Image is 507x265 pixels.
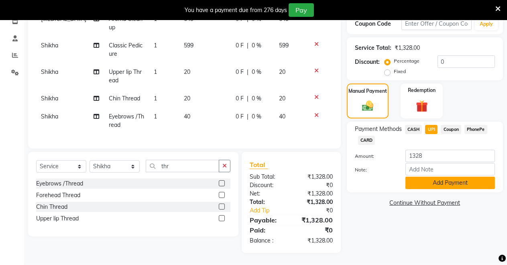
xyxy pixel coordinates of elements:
[291,181,338,190] div: ₹0
[184,42,193,49] span: 599
[247,68,248,76] span: |
[154,68,157,75] span: 1
[154,113,157,120] span: 1
[291,198,338,206] div: ₹1,328.00
[146,160,219,172] input: Search or Scan
[236,41,244,50] span: 0 F
[244,173,291,181] div: Sub Total:
[244,215,291,225] div: Payable:
[250,161,268,169] span: Total
[184,68,190,75] span: 20
[36,214,79,223] div: Upper lip Thread
[355,20,401,28] div: Coupon Code
[244,206,299,215] a: Add Tip
[412,99,432,114] img: _gift.svg
[355,58,380,66] div: Discount:
[405,150,495,162] input: Amount
[279,95,285,102] span: 20
[291,190,338,198] div: ₹1,328.00
[349,153,399,160] label: Amount:
[244,236,291,245] div: Balance :
[109,113,144,128] span: Eyebrows /Thread
[291,236,338,245] div: ₹1,328.00
[355,44,391,52] div: Service Total:
[41,42,58,49] span: Shikha
[236,68,244,76] span: 0 F
[394,57,419,65] label: Percentage
[289,3,314,17] button: Pay
[348,88,387,95] label: Manual Payment
[184,113,190,120] span: 40
[154,42,157,49] span: 1
[291,173,338,181] div: ₹1,328.00
[41,95,58,102] span: Shikha
[405,163,495,175] input: Add Note
[41,113,58,120] span: Shikha
[247,94,248,103] span: |
[185,6,287,14] div: You have a payment due from 276 days
[244,225,291,235] div: Paid:
[279,42,289,49] span: 599
[405,177,495,189] button: Add Payment
[401,18,472,30] input: Enter Offer / Coupon Code
[252,68,261,76] span: 0 %
[236,94,244,103] span: 0 F
[358,100,377,112] img: _cash.svg
[279,68,285,75] span: 20
[348,199,501,207] a: Continue Without Payment
[154,95,157,102] span: 1
[291,225,338,235] div: ₹0
[252,94,261,103] span: 0 %
[109,95,140,102] span: Chin Thread
[252,41,261,50] span: 0 %
[279,113,285,120] span: 40
[395,44,420,52] div: ₹1,328.00
[394,68,406,75] label: Fixed
[247,41,248,50] span: |
[244,198,291,206] div: Total:
[236,112,244,121] span: 0 F
[358,136,375,145] span: CARD
[252,112,261,121] span: 0 %
[441,125,461,134] span: Coupon
[425,125,438,134] span: UPI
[475,18,498,30] button: Apply
[41,68,58,75] span: Shikha
[464,125,487,134] span: PhonePe
[355,125,402,133] span: Payment Methods
[109,68,142,84] span: Upper lip Thread
[109,42,143,57] span: Classic Pedicure
[408,87,436,94] label: Redemption
[299,206,339,215] div: ₹0
[291,215,338,225] div: ₹1,328.00
[244,181,291,190] div: Discount:
[36,191,80,200] div: Forehead Thread
[405,125,422,134] span: CASH
[349,166,399,173] label: Note:
[184,95,190,102] span: 20
[36,179,83,188] div: Eyebrows /Thread
[247,112,248,121] span: |
[244,190,291,198] div: Net:
[36,203,67,211] div: Chin Thread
